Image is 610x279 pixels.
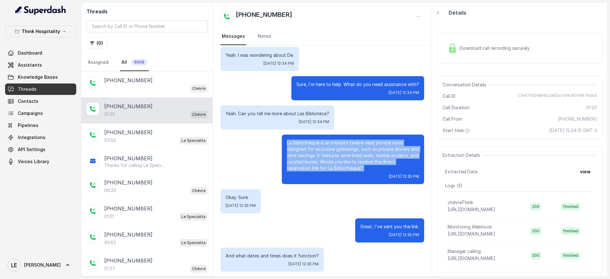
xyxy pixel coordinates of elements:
[448,199,473,206] p: chévreThink
[11,262,17,269] text: LE
[18,62,42,68] span: Assistants
[360,223,419,230] p: Great, I've sent you the link.
[104,257,152,264] p: [PHONE_NUMBER]
[445,169,478,175] span: Extracted Data
[86,54,207,71] nav: Tabs
[18,146,45,153] span: API Settings
[22,28,60,35] p: Think Hospitality
[104,179,152,186] p: [PHONE_NUMBER]
[5,26,76,37] button: Think Hospitality
[15,5,66,15] img: light.svg
[18,110,43,116] span: Campaigns
[86,54,110,71] a: Assigned
[5,47,76,59] a: Dashboard
[18,134,45,141] span: Integrations
[226,203,256,208] span: [DATE] 12:35 PM
[86,37,107,49] button: (0)
[192,266,206,272] p: Chévre
[226,194,256,201] p: Okay. Sure.
[226,253,319,259] p: And what dates and times does it function?
[104,265,115,272] p: 01:37
[181,137,206,144] p: Le Specialita
[181,240,206,246] p: Le Specialita
[104,155,152,162] p: [PHONE_NUMBER]
[181,214,206,220] p: Le Specialita
[226,110,329,117] p: Yeah. Can you tell me more about Las Biblioteca?
[448,43,457,53] img: Lock Icon
[192,188,206,194] p: Chévre
[443,104,470,111] span: Call Duration
[296,81,419,88] p: Sure, I'm here to help. What do you need assistance with?
[443,127,471,134] span: Start time
[220,28,424,45] nav: Tabs
[192,111,206,118] p: Chévre
[586,104,597,111] span: 01:20
[518,93,597,99] span: CAe17562e8f45cd82ac1df4c8769674d93
[18,158,49,165] span: Voices Library
[460,45,532,51] span: Download call recording securely
[448,248,481,255] p: Manager calling
[443,152,483,158] span: Extraction Details
[576,166,594,177] button: view
[5,256,76,274] a: [PERSON_NAME]
[120,54,149,71] a: All6009
[104,162,165,169] p: Thanks for calling Le Specialita! Complete this form with your reservation details and a manager ...
[192,85,206,92] p: Chévre
[256,28,273,45] a: Notes
[443,116,462,122] span: Call From
[389,174,419,179] span: [DATE] 12:35 PM
[18,50,42,56] span: Dashboard
[18,74,58,80] span: Knowledge Bases
[561,203,580,210] span: finished
[236,10,292,23] h2: [PHONE_NUMBER]
[5,132,76,143] a: Integrations
[220,28,246,45] a: Messages
[104,76,152,84] p: [PHONE_NUMBER]
[561,252,580,259] span: finished
[443,93,456,99] span: Call ID
[448,256,495,261] span: [URL][DOMAIN_NAME]
[449,9,466,17] p: Details
[448,207,495,212] span: [URL][DOMAIN_NAME]
[5,96,76,107] a: Contacts
[5,156,76,167] a: Voices Library
[104,103,152,110] p: [PHONE_NUMBER]
[263,61,294,66] span: [DATE] 12:34 PM
[131,59,147,65] span: 6009
[287,140,419,171] p: La Bibliothèque is an intimate twelve-seat private room designed for exclusive gatherings, such a...
[448,231,495,236] span: [URL][DOMAIN_NAME]
[530,203,541,210] span: 200
[104,239,116,246] p: 00:52
[448,224,492,230] p: Monitoring Webhook
[104,111,115,117] p: 01:20
[549,127,597,134] span: [DATE] 12:34:31 GMT-3
[299,119,329,124] span: [DATE] 12:34 PM
[104,231,152,238] p: [PHONE_NUMBER]
[443,82,489,88] span: Conversation Details
[5,83,76,95] a: Threads
[104,205,152,212] p: [PHONE_NUMBER]
[5,120,76,131] a: Pipelines
[288,262,319,267] span: [DATE] 12:35 PM
[561,227,580,235] span: finished
[18,98,38,104] span: Contacts
[389,232,419,237] span: [DATE] 12:35 PM
[5,144,76,155] a: API Settings
[5,59,76,71] a: Assistants
[530,252,541,259] span: 200
[104,213,114,220] p: 01:01
[445,183,594,189] p: Logs ( 3 )
[5,71,76,83] a: Knowledge Bases
[104,137,116,143] p: 00:52
[24,262,61,268] span: [PERSON_NAME]
[18,86,37,92] span: Threads
[558,116,597,122] span: [PHONE_NUMBER]
[530,227,541,235] span: 200
[86,8,207,15] h2: Threads
[104,129,152,136] p: [PHONE_NUMBER]
[226,52,294,58] p: Yeah. I was wondering about De.
[5,108,76,119] a: Campaigns
[104,187,116,194] p: 00:20
[86,20,207,32] input: Search by Call ID or Phone Number
[18,122,38,129] span: Pipelines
